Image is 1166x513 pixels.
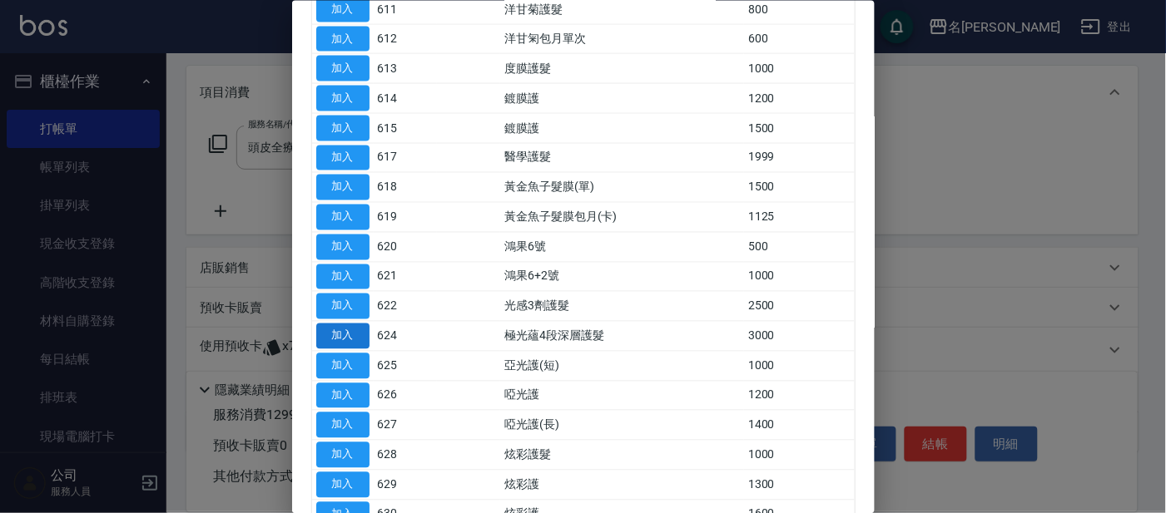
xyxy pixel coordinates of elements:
[374,53,437,83] td: 613
[744,410,855,440] td: 1400
[500,53,744,83] td: 度膜護髮
[316,115,370,141] button: 加入
[500,440,744,470] td: 炫彩護髮
[744,381,855,411] td: 1200
[500,172,744,202] td: 黃金魚子髮膜(單)
[500,381,744,411] td: 啞光護
[374,113,437,143] td: 615
[316,442,370,468] button: 加入
[744,24,855,54] td: 600
[316,382,370,408] button: 加入
[744,470,855,500] td: 1300
[500,24,744,54] td: 洋甘匊包月單次
[500,113,744,143] td: 鍍膜護
[500,143,744,173] td: 醫學護髮
[744,232,855,262] td: 500
[374,470,437,500] td: 629
[500,351,744,381] td: 亞光護(短)
[374,202,437,232] td: 619
[316,56,370,81] button: 加入
[500,262,744,292] td: 鴻果6+2號
[744,440,855,470] td: 1000
[374,410,437,440] td: 627
[374,440,437,470] td: 628
[316,86,370,111] button: 加入
[316,26,370,52] button: 加入
[374,143,437,173] td: 617
[744,291,855,321] td: 2500
[374,232,437,262] td: 620
[374,262,437,292] td: 621
[316,323,370,349] button: 加入
[744,53,855,83] td: 1000
[374,291,437,321] td: 622
[500,83,744,113] td: 鍍膜護
[316,264,370,289] button: 加入
[316,175,370,200] button: 加入
[500,470,744,500] td: 炫彩護
[744,172,855,202] td: 1500
[316,145,370,170] button: 加入
[744,351,855,381] td: 1000
[500,410,744,440] td: 啞光護(長)
[500,291,744,321] td: 光感3劑護髮
[744,321,855,351] td: 3000
[316,293,370,319] button: 加入
[316,234,370,259] button: 加入
[500,202,744,232] td: 黃金魚子髮膜包月(卡)
[316,205,370,230] button: 加入
[500,321,744,351] td: 極光蘊4段深層護髮
[744,143,855,173] td: 1999
[744,262,855,292] td: 1000
[316,471,370,497] button: 加入
[744,113,855,143] td: 1500
[744,83,855,113] td: 1200
[374,24,437,54] td: 612
[374,321,437,351] td: 624
[374,351,437,381] td: 625
[744,202,855,232] td: 1125
[374,381,437,411] td: 626
[316,412,370,438] button: 加入
[316,353,370,378] button: 加入
[374,172,437,202] td: 618
[500,232,744,262] td: 鴻果6號
[374,83,437,113] td: 614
